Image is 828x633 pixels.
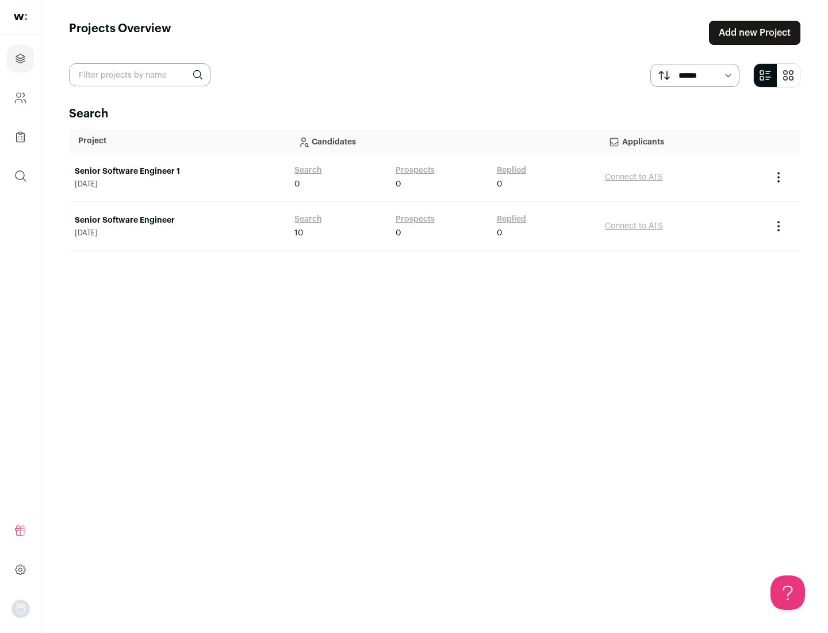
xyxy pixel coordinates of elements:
iframe: Help Scout Beacon - Open [770,575,805,610]
a: Connect to ATS [605,222,663,230]
a: Prospects [396,165,435,176]
a: Projects [7,45,34,73]
a: Connect to ATS [605,173,663,181]
h1: Projects Overview [69,21,171,45]
span: 0 [396,227,401,239]
span: 0 [396,178,401,190]
span: [DATE] [75,180,283,189]
a: Replied [497,213,526,225]
a: Search [294,213,322,225]
img: wellfound-shorthand-0d5821cbd27db2630d0214b213865d53afaa358527fdda9d0ea32b1df1b89c2c.svg [14,14,27,20]
span: 0 [497,227,503,239]
span: 0 [294,178,300,190]
h2: Search [69,106,800,122]
p: Candidates [298,129,590,152]
a: Replied [497,165,526,176]
p: Applicants [608,129,757,152]
a: Search [294,165,322,176]
span: 10 [294,227,304,239]
span: [DATE] [75,228,283,238]
a: Prospects [396,213,435,225]
span: 0 [497,178,503,190]
a: Senior Software Engineer 1 [75,166,283,177]
img: nopic.png [11,600,30,618]
input: Filter projects by name [69,63,210,86]
a: Senior Software Engineer [75,215,283,226]
p: Project [78,135,279,147]
button: Open dropdown [11,600,30,618]
a: Add new Project [709,21,800,45]
button: Project Actions [772,170,785,184]
a: Company Lists [7,123,34,151]
button: Project Actions [772,219,785,233]
a: Company and ATS Settings [7,84,34,112]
